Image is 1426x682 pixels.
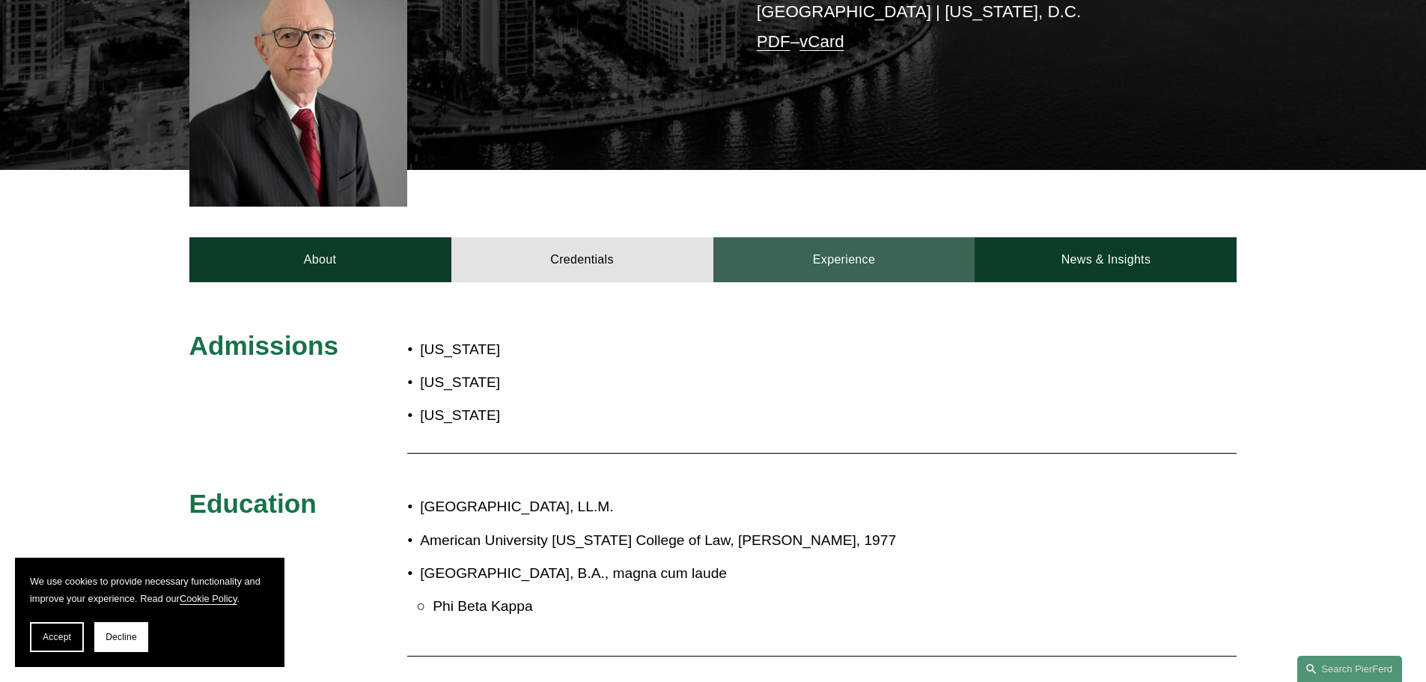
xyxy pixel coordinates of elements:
[713,237,975,282] a: Experience
[799,32,844,51] a: vCard
[1297,656,1402,682] a: Search this site
[106,632,137,642] span: Decline
[420,494,1106,520] p: [GEOGRAPHIC_DATA], LL.M.
[975,237,1237,282] a: News & Insights
[189,237,451,282] a: About
[189,489,317,518] span: Education
[420,561,1106,587] p: [GEOGRAPHIC_DATA], B.A., magna cum laude
[420,337,800,363] p: [US_STATE]
[757,32,790,51] a: PDF
[30,622,84,652] button: Accept
[451,237,713,282] a: Credentials
[189,331,338,360] span: Admissions
[15,558,284,667] section: Cookie banner
[180,593,237,604] a: Cookie Policy
[43,632,71,642] span: Accept
[420,403,800,429] p: [US_STATE]
[433,594,1106,620] p: Phi Beta Kappa
[420,370,800,396] p: [US_STATE]
[94,622,148,652] button: Decline
[30,573,269,607] p: We use cookies to provide necessary functionality and improve your experience. Read our .
[420,528,1106,554] p: American University [US_STATE] College of Law, [PERSON_NAME], 1977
